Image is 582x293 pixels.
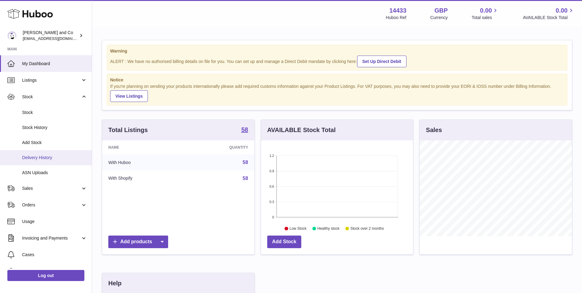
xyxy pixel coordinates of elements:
span: Stock History [22,125,87,131]
text: 0.9 [269,169,274,173]
strong: GBP [434,6,448,15]
h3: Total Listings [108,126,148,134]
span: Usage [22,219,87,225]
span: Add Stock [22,140,87,146]
div: ALERT : We have no authorised billing details on file for you. You can set up and manage a Direct... [110,55,564,67]
a: Add Stock [267,236,301,248]
span: Invoicing and Payments [22,235,81,241]
span: Sales [22,186,81,191]
div: If you're planning on sending your products internationally please add required customs informati... [110,84,564,102]
strong: 14433 [389,6,407,15]
a: 58 [243,160,248,165]
strong: Notice [110,77,564,83]
div: Currency [430,15,448,21]
span: ASN Uploads [22,170,87,176]
h3: Help [108,279,121,287]
div: Huboo Ref [386,15,407,21]
th: Name [102,140,184,154]
span: 0.00 [480,6,492,15]
span: Stock [22,110,87,115]
a: 0.00 Total sales [472,6,499,21]
span: Listings [22,77,81,83]
span: 0.00 [556,6,568,15]
td: With Shopify [102,170,184,186]
span: Cases [22,252,87,258]
text: 0.3 [269,200,274,204]
text: Low Stock [290,227,307,231]
span: Delivery History [22,155,87,161]
text: 0.6 [269,185,274,188]
text: 0 [272,215,274,219]
span: Total sales [472,15,499,21]
a: 58 [243,176,248,181]
span: My Dashboard [22,61,87,67]
h3: AVAILABLE Stock Total [267,126,336,134]
a: 58 [241,127,248,134]
a: Add products [108,236,168,248]
span: Orders [22,202,81,208]
a: View Listings [110,90,148,102]
text: Stock over 2 months [350,227,384,231]
text: Healthy stock [317,227,340,231]
span: AVAILABLE Stock Total [523,15,575,21]
a: Set Up Direct Debit [357,56,407,67]
h3: Sales [426,126,442,134]
div: [PERSON_NAME] and Co [23,30,78,41]
strong: Warning [110,48,564,54]
strong: 58 [241,127,248,133]
td: With Huboo [102,154,184,170]
a: 0.00 AVAILABLE Stock Total [523,6,575,21]
span: [EMAIL_ADDRESS][DOMAIN_NAME] [23,36,90,41]
text: 1.2 [269,154,274,158]
img: internalAdmin-14433@internal.huboo.com [7,31,17,40]
span: Stock [22,94,81,100]
th: Quantity [184,140,254,154]
a: Log out [7,270,84,281]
